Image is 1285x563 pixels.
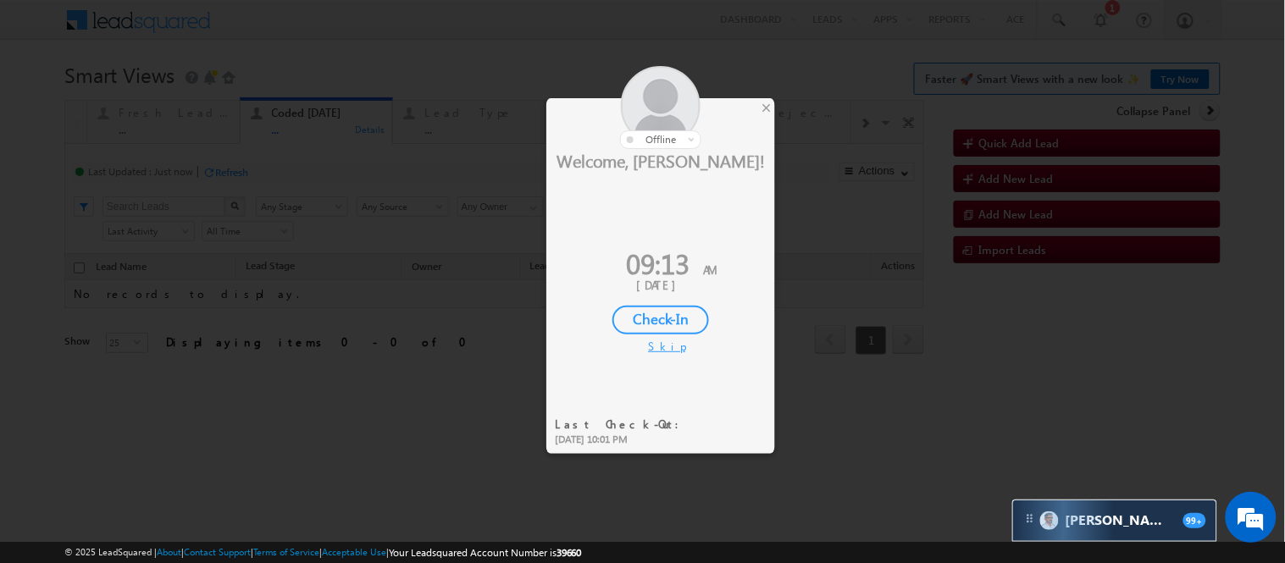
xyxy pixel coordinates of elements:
[559,278,762,293] div: [DATE]
[389,546,582,559] span: Your Leadsquared Account Number is
[612,306,709,334] div: Check-In
[1040,511,1059,530] img: Carter
[322,546,386,557] a: Acceptable Use
[184,546,251,557] a: Contact Support
[555,417,690,432] div: Last Check-Out:
[626,244,690,282] span: 09:13
[648,339,673,354] div: Skip
[645,133,676,146] span: offline
[1012,500,1217,542] div: carter-dragCarter[PERSON_NAME]99+
[64,544,582,560] span: © 2025 LeadSquared | | | | |
[1183,513,1206,528] span: 99+
[157,546,181,557] a: About
[557,546,582,559] span: 39660
[703,262,717,277] span: AM
[757,98,775,117] div: ×
[546,149,775,171] div: Welcome, [PERSON_NAME]!
[253,546,319,557] a: Terms of Service
[555,432,690,447] div: [DATE] 10:01 PM
[1023,512,1037,526] img: carter-drag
